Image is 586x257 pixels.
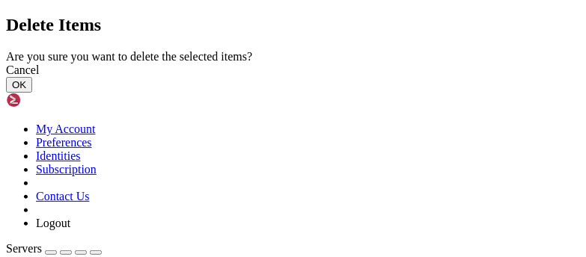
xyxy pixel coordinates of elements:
[36,123,96,135] a: My Account
[6,50,580,64] div: Are you sure you want to delete the selected items?
[6,15,580,35] h2: Delete Items
[6,77,32,93] button: OK
[6,64,580,77] div: Cancel
[36,136,92,149] a: Preferences
[36,163,97,176] a: Subscription
[6,93,92,108] img: Shellngn
[36,217,70,229] a: Logout
[36,190,90,202] a: Contact Us
[6,242,102,255] a: Servers
[36,149,81,162] a: Identities
[6,242,42,255] span: Servers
